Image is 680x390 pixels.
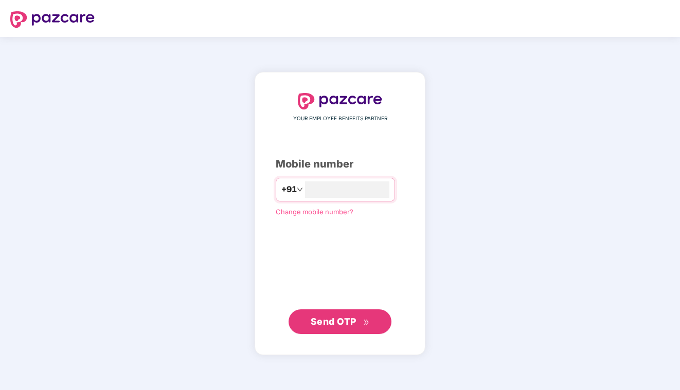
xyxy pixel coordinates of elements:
span: YOUR EMPLOYEE BENEFITS PARTNER [293,115,387,123]
span: Send OTP [311,316,356,327]
span: down [297,187,303,193]
img: logo [298,93,382,109]
a: Change mobile number? [276,208,353,216]
img: logo [10,11,95,28]
button: Send OTPdouble-right [289,309,391,334]
div: Mobile number [276,156,404,172]
span: +91 [281,183,297,196]
span: double-right [363,319,370,326]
